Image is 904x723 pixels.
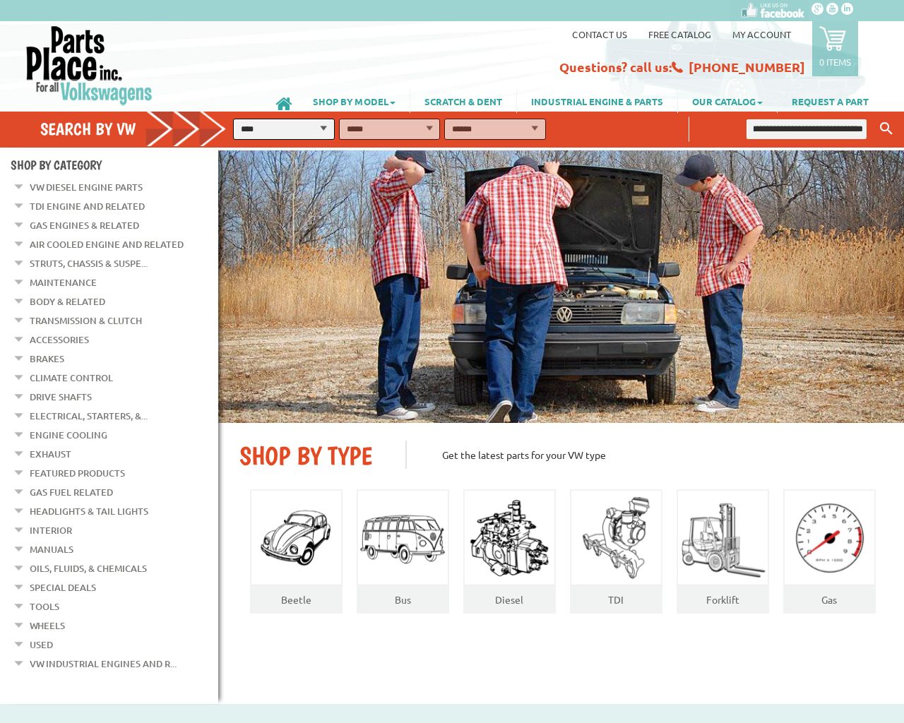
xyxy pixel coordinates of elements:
[819,56,851,68] p: 0 items
[30,521,72,539] a: Interior
[30,635,53,654] a: Used
[30,349,64,368] a: Brakes
[40,119,236,139] h4: Search by VW
[395,593,411,606] a: Bus
[25,25,154,106] img: Parts Place Inc!
[30,655,177,673] a: VW Industrial Engines and R...
[281,593,311,606] a: Beetle
[495,593,523,606] a: Diesel
[410,89,516,113] a: SCRATCH & DENT
[812,21,858,76] a: 0 items
[30,388,92,406] a: Drive Shafts
[30,464,125,482] a: Featured Products
[30,540,73,558] a: Manuals
[517,89,677,113] a: INDUSTRIAL ENGINE & PARTS
[30,369,113,387] a: Climate Control
[30,197,145,215] a: TDI Engine and Related
[30,483,113,501] a: Gas Fuel Related
[30,445,71,463] a: Exhaust
[30,216,139,234] a: Gas Engines & Related
[30,330,89,349] a: Accessories
[239,441,384,471] h2: SHOP BY TYPE
[218,150,904,423] img: First slide [900x500]
[251,508,341,568] img: Beatle
[30,254,148,273] a: Struts, Chassis & Suspe...
[30,292,105,311] a: Body & Related
[30,235,184,253] a: Air Cooled Engine and Related
[30,311,142,330] a: Transmission & Clutch
[678,89,777,113] a: OUR CATALOG
[30,559,147,578] a: Oils, Fluids, & Chemicals
[572,28,627,40] a: Contact us
[785,501,874,575] img: Gas
[465,496,554,580] img: Diesel
[30,616,65,635] a: Wheels
[778,89,883,113] a: REQUEST A PART
[30,502,148,520] a: Headlights & Tail Lights
[732,28,791,40] a: My Account
[30,178,143,196] a: VW Diesel Engine Parts
[299,89,410,113] a: SHOP BY MODEL
[30,407,148,425] a: Electrical, Starters, &...
[405,441,883,469] p: Get the latest parts for your VW type
[571,491,661,585] img: TDI
[678,495,768,581] img: Forklift
[706,593,739,606] a: Forklift
[30,426,107,444] a: Engine Cooling
[11,157,218,172] h4: Shop By Category
[821,593,837,606] a: Gas
[30,578,96,597] a: Special Deals
[876,117,897,141] button: Keyword Search
[30,597,59,616] a: Tools
[648,28,711,40] a: Free Catalog
[608,593,624,606] a: TDI
[358,511,448,564] img: Bus
[30,273,97,292] a: Maintenance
